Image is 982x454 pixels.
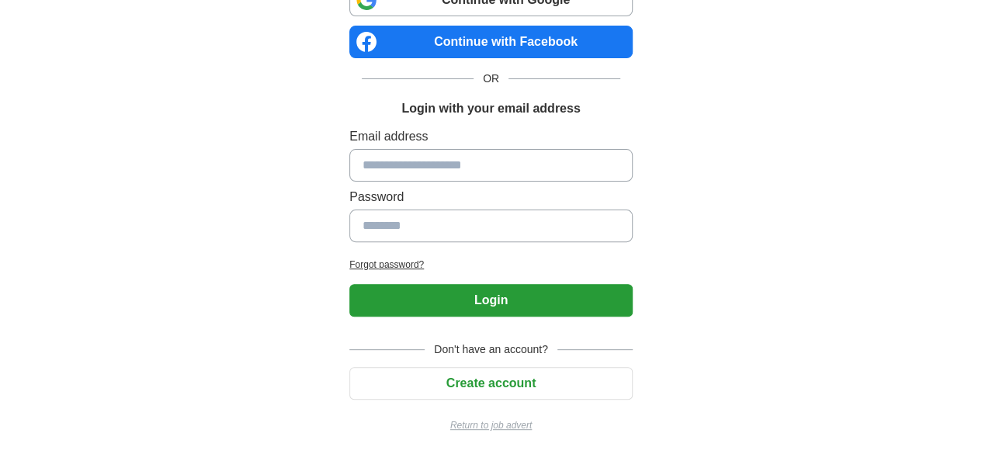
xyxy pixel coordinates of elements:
label: Password [349,188,633,206]
span: Don't have an account? [425,341,557,358]
button: Create account [349,367,633,400]
h1: Login with your email address [401,99,580,118]
button: Login [349,284,633,317]
a: Forgot password? [349,258,633,272]
label: Email address [349,127,633,146]
a: Continue with Facebook [349,26,633,58]
a: Return to job advert [349,418,633,432]
span: OR [474,71,508,87]
a: Create account [349,376,633,390]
